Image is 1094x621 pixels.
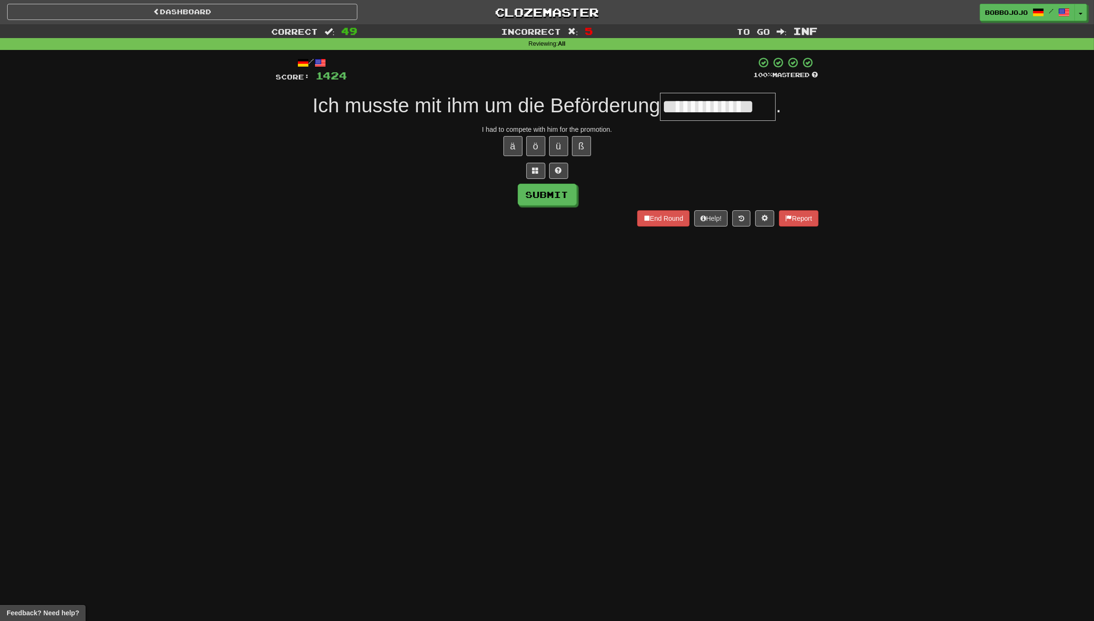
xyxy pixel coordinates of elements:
[276,57,347,69] div: /
[341,25,357,37] span: 49
[313,94,660,117] span: Ich musste mit ihm um die Beförderung
[754,71,818,79] div: Mastered
[694,210,728,227] button: Help!
[777,28,787,36] span: :
[325,28,335,36] span: :
[549,136,568,156] button: ü
[526,136,545,156] button: ö
[518,184,577,206] button: Submit
[276,125,818,134] div: I had to compete with him for the promotion.
[316,69,347,81] span: 1424
[549,163,568,179] button: Single letter hint - you only get 1 per sentence and score half the points! alt+h
[793,25,818,37] span: Inf
[568,28,578,36] span: :
[572,136,591,156] button: ß
[1049,8,1054,14] span: /
[985,8,1028,17] span: bobbojojo
[501,27,561,36] span: Incorrect
[7,608,79,618] span: Open feedback widget
[754,71,773,79] span: 100 %
[503,136,522,156] button: ä
[372,4,722,20] a: Clozemaster
[779,210,818,227] button: Report
[526,163,545,179] button: Switch sentence to multiple choice alt+p
[276,73,310,81] span: Score:
[732,210,750,227] button: Round history (alt+y)
[585,25,593,37] span: 5
[7,4,357,20] a: Dashboard
[980,4,1075,21] a: bobbojojo /
[776,94,781,117] span: .
[737,27,770,36] span: To go
[637,210,690,227] button: End Round
[558,40,565,47] strong: All
[271,27,318,36] span: Correct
